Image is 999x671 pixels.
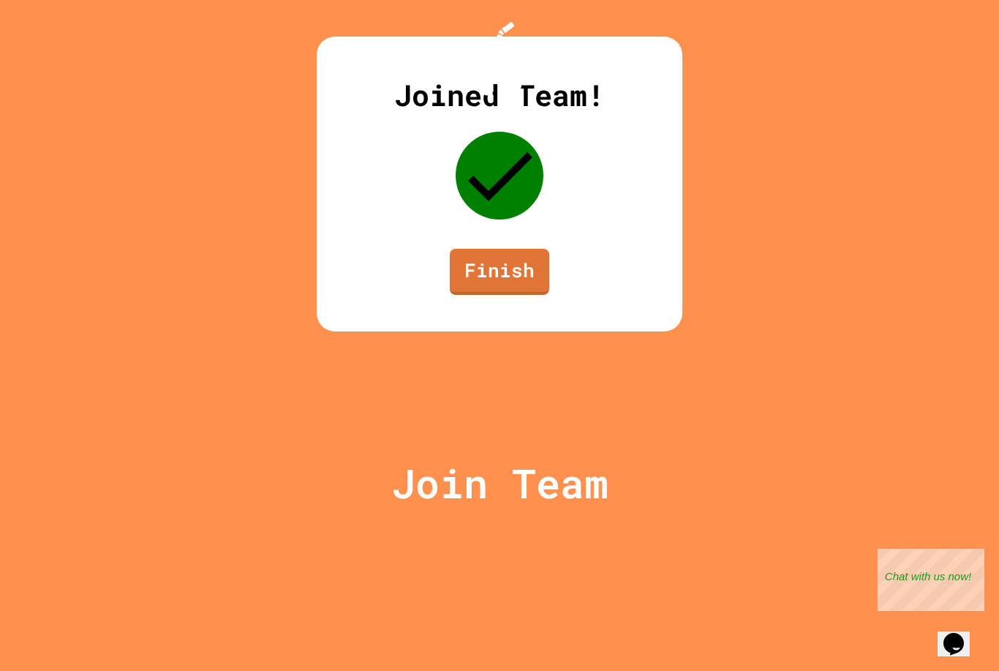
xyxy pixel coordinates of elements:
[391,453,608,514] p: Join Team
[938,612,984,656] iframe: chat widget
[878,549,984,611] iframe: chat widget
[450,249,549,295] a: Finish
[470,22,529,96] img: Logo.svg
